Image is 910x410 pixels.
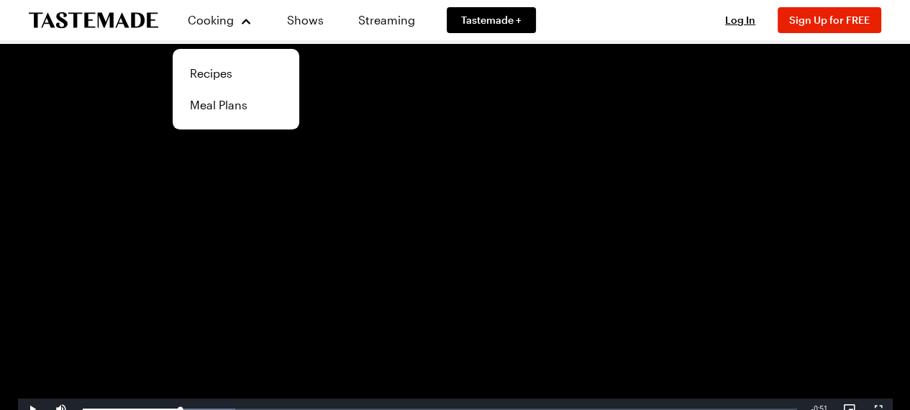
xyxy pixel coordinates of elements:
a: Tastemade + [447,7,536,33]
span: Sign Up for FREE [789,14,870,26]
button: Log In [711,13,769,27]
a: To Tastemade Home Page [29,12,158,29]
span: Log In [725,14,755,26]
a: Meal Plans [181,89,291,121]
span: Cooking [188,13,234,27]
button: Cooking [187,3,252,37]
button: Sign Up for FREE [778,7,881,33]
a: Recipes [181,58,291,89]
span: Tastemade + [461,13,522,27]
div: Cooking [173,49,299,129]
